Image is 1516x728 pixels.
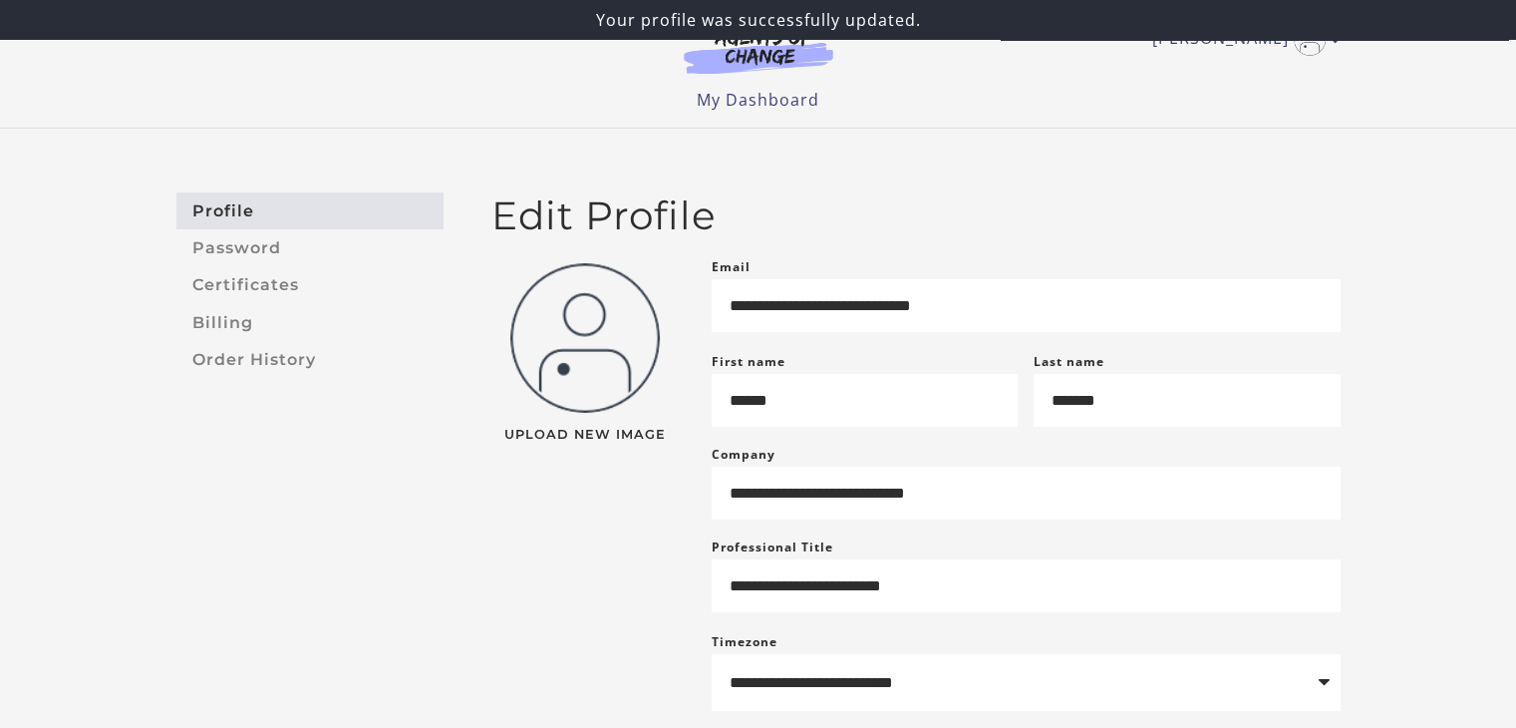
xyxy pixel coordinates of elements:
[1034,353,1104,370] label: Last name
[176,341,444,378] a: Order History
[8,8,1508,32] p: Your profile was successfully updated.
[176,229,444,266] a: Password
[663,28,854,74] img: Agents of Change Logo
[176,304,444,341] a: Billing
[491,429,680,442] span: Upload New Image
[712,443,775,467] label: Company
[712,353,785,370] label: First name
[712,633,777,650] label: Timezone
[1152,24,1331,56] a: Toggle menu
[176,192,444,229] a: Profile
[712,255,751,279] label: Email
[491,192,1341,239] h2: Edit Profile
[697,89,819,111] a: My Dashboard
[176,267,444,304] a: Certificates
[712,536,833,559] label: Professional Title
